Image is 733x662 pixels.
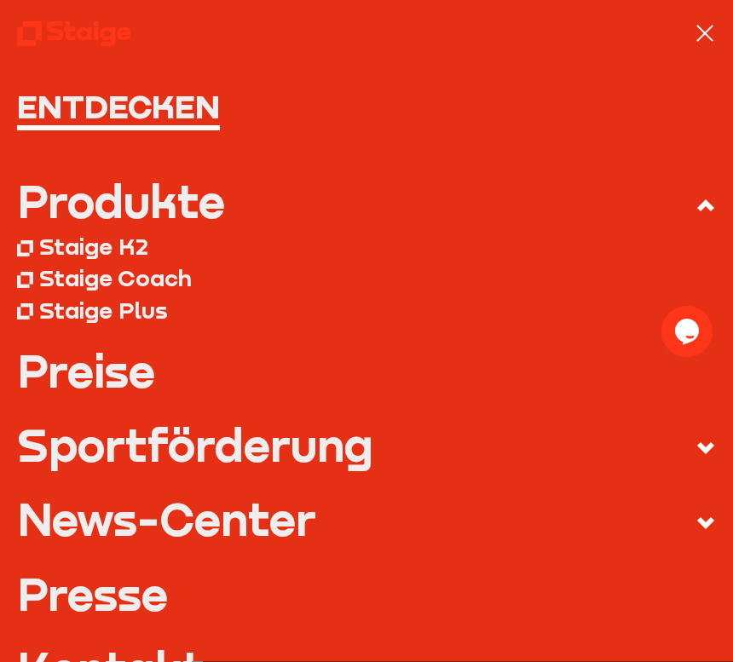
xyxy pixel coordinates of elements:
[17,572,717,617] a: Presse
[17,231,717,262] a: Staige K2
[39,233,148,261] div: Staige K2
[39,296,168,325] div: Staige Plus
[661,306,716,357] iframe: chat widget
[17,497,316,542] div: News-Center
[17,179,225,224] div: Produkte
[39,264,192,292] div: Staige Coach
[17,423,373,468] div: Sportförderung
[17,348,717,394] a: Preise
[17,262,717,294] a: Staige Coach
[17,294,717,325] a: Staige Plus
